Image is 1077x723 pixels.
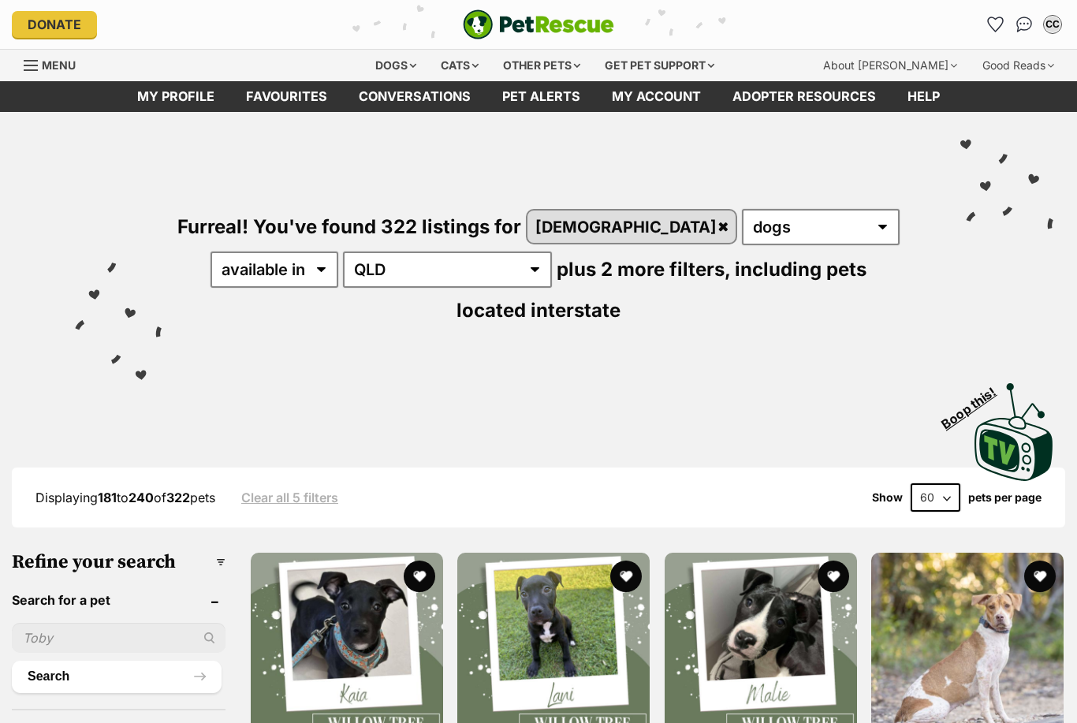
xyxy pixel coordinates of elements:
ul: Account quick links [983,12,1065,37]
a: Favourites [983,12,1008,37]
a: Menu [24,50,87,78]
a: Conversations [1012,12,1037,37]
button: favourite [817,561,848,592]
button: Search [12,661,222,692]
img: PetRescue TV logo [975,383,1053,481]
div: Dogs [364,50,427,81]
span: Displaying to of pets [35,490,215,505]
a: Help [892,81,956,112]
a: Clear all 5 filters [241,490,338,505]
strong: 181 [98,490,117,505]
span: Boop this! [939,375,1012,431]
a: My account [596,81,717,112]
div: About [PERSON_NAME] [812,50,968,81]
strong: 322 [166,490,190,505]
button: My account [1040,12,1065,37]
span: Show [872,491,903,504]
a: Pet alerts [486,81,596,112]
div: Cats [430,50,490,81]
button: favourite [403,561,434,592]
a: Donate [12,11,97,38]
a: Favourites [230,81,343,112]
button: favourite [610,561,642,592]
strong: 240 [129,490,154,505]
div: CC [1045,17,1060,32]
span: Furreal! You've found 322 listings for [177,215,521,238]
a: [DEMOGRAPHIC_DATA] [527,211,736,243]
div: Good Reads [971,50,1065,81]
span: including pets located interstate [457,258,866,322]
div: Get pet support [594,50,725,81]
span: plus 2 more filters, [557,258,730,281]
button: favourite [1024,561,1056,592]
a: Adopter resources [717,81,892,112]
label: pets per page [968,491,1042,504]
header: Search for a pet [12,593,225,607]
img: chat-41dd97257d64d25036548639549fe6c8038ab92f7586957e7f3b1b290dea8141.svg [1016,17,1033,32]
a: My profile [121,81,230,112]
a: Boop this! [975,369,1053,484]
input: Toby [12,623,225,653]
img: logo-e224e6f780fb5917bec1dbf3a21bbac754714ae5b6737aabdf751b685950b380.svg [463,9,614,39]
div: Other pets [492,50,591,81]
h3: Refine your search [12,551,225,573]
a: PetRescue [463,9,614,39]
span: Menu [42,58,76,72]
a: conversations [343,81,486,112]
